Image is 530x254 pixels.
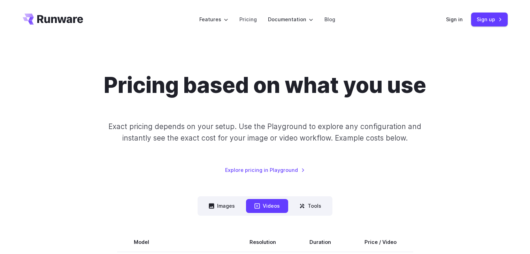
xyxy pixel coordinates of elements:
label: Features [199,15,228,23]
th: Resolution [233,232,293,252]
label: Documentation [268,15,313,23]
h1: Pricing based on what you use [104,72,426,98]
a: Blog [324,15,335,23]
a: Pricing [239,15,257,23]
th: Model [117,232,233,252]
a: Sign in [446,15,463,23]
a: Go to / [23,14,83,25]
a: Sign up [471,13,508,26]
a: Explore pricing in Playground [225,166,305,174]
th: Duration [293,232,348,252]
th: Price / Video [348,232,413,252]
button: Images [200,199,243,213]
button: Tools [291,199,330,213]
button: Videos [246,199,288,213]
p: Exact pricing depends on your setup. Use the Playground to explore any configuration and instantl... [95,121,435,144]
